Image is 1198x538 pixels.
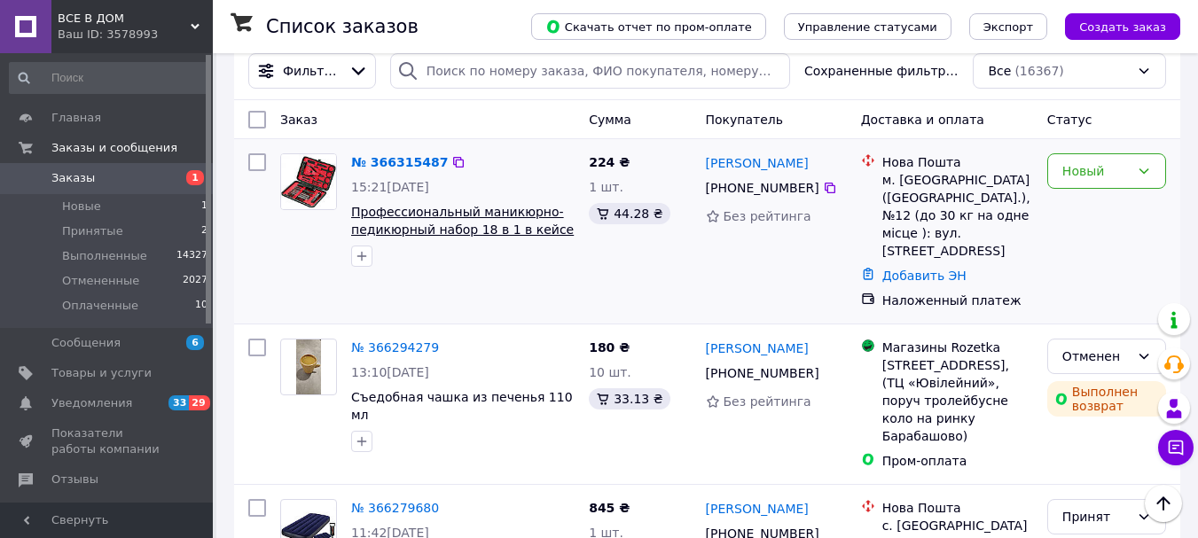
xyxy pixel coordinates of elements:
[882,171,1033,260] div: м. [GEOGRAPHIC_DATA] ([GEOGRAPHIC_DATA].), №12 (до 30 кг на одне місце ): вул. [STREET_ADDRESS]
[351,390,573,422] a: Съедобная чашка из печенья 110 мл
[589,365,631,379] span: 10 шт.
[1065,13,1180,40] button: Создать заказ
[1047,381,1166,417] div: Выполнен возврат
[798,20,937,34] span: Управление статусами
[1062,161,1130,181] div: Новый
[296,339,322,394] img: Фото товару
[882,292,1033,309] div: Наложенный платеж
[62,199,101,214] span: Новые
[351,501,439,515] a: № 366279680
[702,361,823,386] div: [PHONE_NUMBER]
[51,170,95,186] span: Заказы
[186,170,204,185] span: 1
[882,339,1033,356] div: Магазины Rozetka
[351,180,429,194] span: 15:21[DATE]
[983,20,1033,34] span: Экспорт
[861,113,984,127] span: Доставка и оплата
[882,356,1033,445] div: [STREET_ADDRESS], (ТЦ «Ювілейний», поруч тролейбусне коло на ринку Барабашово)
[589,340,630,355] span: 180 ₴
[882,269,967,283] a: Добавить ЭН
[1014,64,1063,78] span: (16367)
[589,180,623,194] span: 1 шт.
[882,153,1033,171] div: Нова Пошта
[882,499,1033,517] div: Нова Пошта
[51,472,98,487] span: Отзывы
[201,223,207,239] span: 2
[1047,113,1092,127] span: Статус
[51,110,101,126] span: Главная
[51,395,132,411] span: Уведомления
[988,62,1011,80] span: Все
[58,27,213,43] div: Ваш ID: 3578993
[706,113,784,127] span: Покупатель
[1158,430,1194,465] button: Чат с покупателем
[281,154,336,209] img: Фото товару
[51,425,164,457] span: Показатели работы компании
[706,339,809,357] a: [PERSON_NAME]
[283,62,341,80] span: Фильтры
[531,13,766,40] button: Скачать отчет по пром-оплате
[58,11,191,27] span: ВСЕ В ДОМ
[351,365,429,379] span: 13:10[DATE]
[724,394,811,409] span: Без рейтинга
[706,500,809,518] a: [PERSON_NAME]
[280,153,337,210] a: Фото товару
[724,209,811,223] span: Без рейтинга
[351,205,574,237] a: Профессиональный маникюрно-педикюрный набор 18 в 1 в кейсе
[1062,507,1130,526] div: Принят
[804,62,959,80] span: Сохраненные фильтры:
[351,155,448,169] a: № 366315487
[183,273,207,289] span: 2027
[390,53,790,89] input: Поиск по номеру заказа, ФИО покупателя, номеру телефона, Email, номеру накладной
[51,335,121,351] span: Сообщения
[589,155,630,169] span: 224 ₴
[1047,19,1180,33] a: Создать заказ
[51,365,152,381] span: Товары и услуги
[195,298,207,314] span: 10
[62,298,138,314] span: Оплаченные
[280,113,317,127] span: Заказ
[589,203,669,224] div: 44.28 ₴
[280,339,337,395] a: Фото товару
[168,395,189,410] span: 33
[702,175,823,200] div: [PHONE_NUMBER]
[351,340,439,355] a: № 366294279
[62,248,147,264] span: Выполненные
[186,335,204,350] span: 6
[1079,20,1166,34] span: Создать заказ
[589,388,669,409] div: 33.13 ₴
[9,62,209,94] input: Поиск
[969,13,1047,40] button: Экспорт
[62,273,139,289] span: Отмененные
[706,154,809,172] a: [PERSON_NAME]
[545,19,752,35] span: Скачать отчет по пром-оплате
[589,501,630,515] span: 845 ₴
[784,13,951,40] button: Управление статусами
[1062,347,1130,366] div: Отменен
[189,395,209,410] span: 29
[201,199,207,214] span: 1
[51,140,177,156] span: Заказы и сообщения
[266,16,419,37] h1: Список заказов
[62,223,123,239] span: Принятые
[882,452,1033,470] div: Пром-оплата
[589,113,631,127] span: Сумма
[176,248,207,264] span: 14327
[1145,485,1182,522] button: Наверх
